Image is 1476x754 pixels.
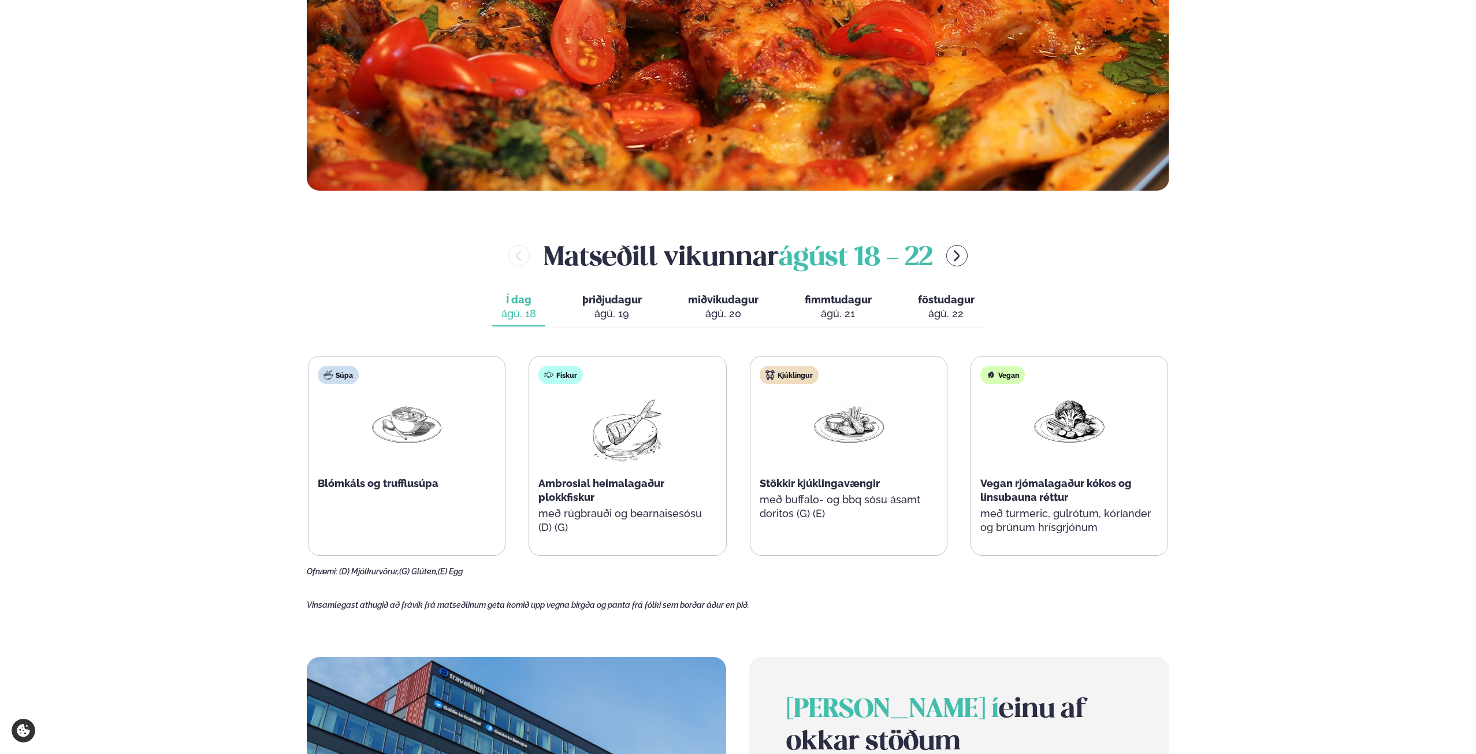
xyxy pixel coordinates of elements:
img: chicken.svg [765,370,775,380]
p: með buffalo- og bbq sósu ásamt doritos (G) (E) [760,493,938,521]
span: miðvikudagur [688,294,759,306]
span: föstudagur [918,294,975,306]
span: Í dag [501,293,536,307]
img: Vegan.svg [986,370,995,380]
span: (E) Egg [438,567,463,576]
span: þriðjudagur [582,294,642,306]
p: með turmeric, gulrótum, kóríander og brúnum hrísgrjónum [980,507,1158,534]
button: Í dag ágú. 18 [492,288,545,326]
button: menu-btn-right [946,245,968,266]
img: Chicken-wings-legs.png [812,393,886,448]
div: Fiskur [538,366,583,384]
img: Soup.png [370,393,444,447]
span: Vegan rjómalagaður kókos og linsubauna réttur [980,477,1132,503]
div: ágú. 22 [918,307,975,321]
span: [PERSON_NAME] í [786,697,999,723]
span: Ambrosial heimalagaður plokkfiskur [538,477,664,503]
a: Cookie settings [12,719,35,742]
img: Vegan.png [1032,393,1106,447]
button: þriðjudagur ágú. 19 [573,288,651,326]
div: ágú. 19 [582,307,642,321]
button: fimmtudagur ágú. 21 [795,288,881,326]
div: Súpa [318,366,359,384]
span: (G) Glúten, [399,567,438,576]
span: Vinsamlegast athugið að frávik frá matseðlinum geta komið upp vegna birgða og panta frá fólki sem... [307,600,749,610]
img: soup.svg [324,370,333,380]
div: ágú. 20 [688,307,759,321]
img: fish.png [590,393,664,467]
div: ágú. 21 [805,307,872,321]
button: menu-btn-left [508,245,530,266]
span: (D) Mjólkurvörur, [339,567,399,576]
div: Kjúklingur [760,366,819,384]
button: miðvikudagur ágú. 20 [679,288,768,326]
div: Vegan [980,366,1025,384]
button: föstudagur ágú. 22 [909,288,984,326]
img: fish.svg [544,370,553,380]
span: Stökkir kjúklingavængir [760,477,880,489]
span: ágúst 18 - 22 [779,246,932,271]
span: Blómkáls og trufflusúpa [318,477,438,489]
p: með rúgbrauði og bearnaisesósu (D) (G) [538,507,716,534]
h2: Matseðill vikunnar [544,237,932,274]
div: ágú. 18 [501,307,536,321]
span: Ofnæmi: [307,567,337,576]
span: fimmtudagur [805,294,872,306]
